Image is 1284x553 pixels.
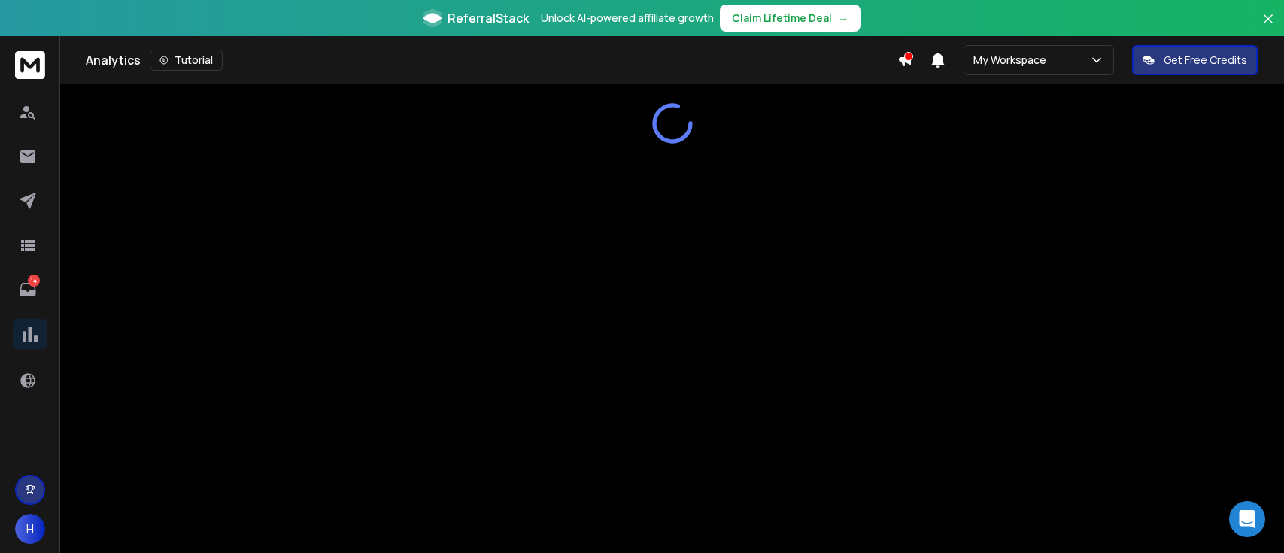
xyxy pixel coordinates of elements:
[150,50,223,71] button: Tutorial
[15,514,45,544] button: H
[720,5,861,32] button: Claim Lifetime Deal→
[1229,501,1265,537] div: Open Intercom Messenger
[1164,53,1247,68] p: Get Free Credits
[86,50,897,71] div: Analytics
[28,275,40,287] p: 14
[1132,45,1258,75] button: Get Free Credits
[541,11,714,26] p: Unlock AI-powered affiliate growth
[13,275,43,305] a: 14
[838,11,848,26] span: →
[1258,9,1278,45] button: Close banner
[973,53,1052,68] p: My Workspace
[448,9,529,27] span: ReferralStack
